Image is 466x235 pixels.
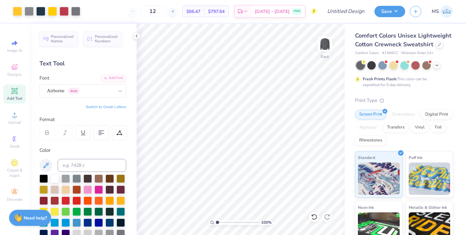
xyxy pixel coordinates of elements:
[409,204,447,211] span: Metallic & Glitter Ink
[358,162,400,195] img: Standard
[411,123,429,132] div: Vinyl
[7,96,22,101] span: Add Text
[383,123,409,132] div: Transfers
[388,110,419,119] div: Embroidery
[363,76,397,82] strong: Fresh Prints Flash:
[208,8,225,15] span: $797.64
[409,154,422,161] span: Puff Ink
[255,8,290,15] span: [DATE] - [DATE]
[10,144,20,149] span: Greek
[86,104,126,109] button: Switch to Greek Letters
[321,54,329,60] div: Back
[7,197,22,202] span: Decorate
[358,204,374,211] span: Neon Ink
[355,50,379,56] span: Comfort Colors
[24,215,47,221] strong: Need help?
[261,219,272,225] span: 100 %
[186,8,200,15] span: $66.47
[95,34,118,43] span: Personalized Numbers
[39,147,126,154] div: Color
[374,6,405,17] button: Save
[432,8,439,15] span: MS
[358,154,375,161] span: Standard
[355,110,386,119] div: Screen Print
[355,32,451,48] span: Comfort Colors Unisex Lightweight Cotton Crewneck Sweatshirt
[101,74,126,82] div: Add Font
[8,120,21,125] span: Upload
[7,48,22,53] span: Image AI
[39,74,49,82] label: Font
[140,6,165,17] input: – –
[401,50,434,56] span: Minimum Order: 24 +
[363,76,442,88] div: This color can be expedited for 5 day delivery.
[409,162,450,195] img: Puff Ink
[39,59,126,68] div: Text Tool
[355,123,381,132] div: Applique
[355,97,453,104] div: Print Type
[58,159,126,172] input: e.g. 7428 c
[432,5,453,18] a: MS
[382,50,398,56] span: # 1466CC
[318,38,331,50] img: Back
[355,136,386,145] div: Rhinestones
[7,72,22,77] span: Designs
[51,34,74,43] span: Personalized Names
[431,123,446,132] div: Foil
[39,116,127,123] div: Format
[3,168,26,178] span: Clipart & logos
[421,110,452,119] div: Digital Print
[294,9,300,14] span: FREE
[322,5,370,18] input: Untitled Design
[440,5,453,18] img: Madeline Schoner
